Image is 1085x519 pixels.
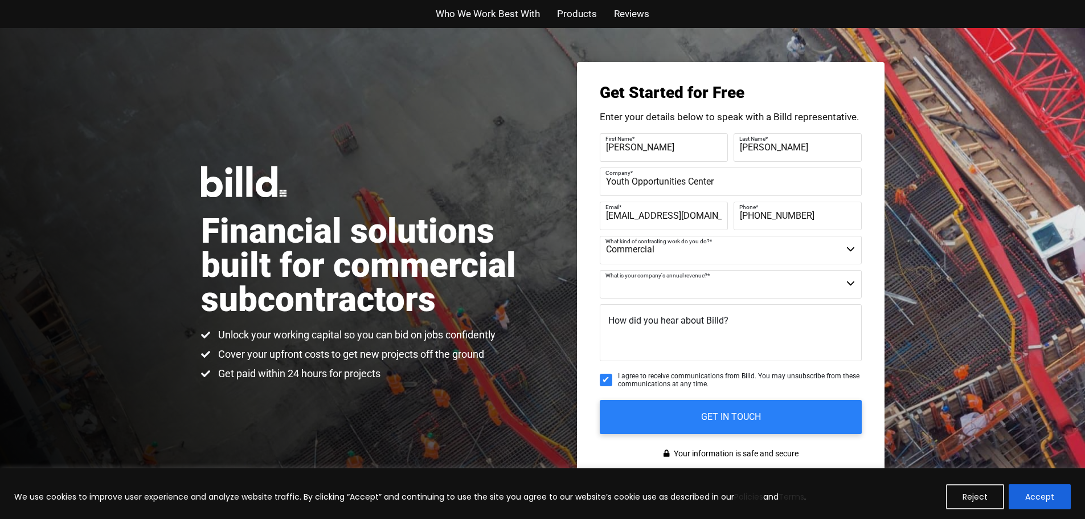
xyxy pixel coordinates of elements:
[600,400,862,434] input: GET IN TOUCH
[14,490,806,504] p: We use cookies to improve user experience and analyze website traffic. By clicking “Accept” and c...
[600,374,612,386] input: I agree to receive communications from Billd. You may unsubscribe from these communications at an...
[739,135,765,141] span: Last Name
[436,6,540,22] a: Who We Work Best With
[734,491,763,502] a: Policies
[779,491,804,502] a: Terms
[605,169,630,175] span: Company
[600,112,862,122] p: Enter your details below to speak with a Billd representative.
[605,135,632,141] span: First Name
[600,85,862,101] h3: Get Started for Free
[215,348,484,361] span: Cover your upfront costs to get new projects off the ground
[605,203,619,210] span: Email
[739,203,756,210] span: Phone
[671,446,799,462] span: Your information is safe and secure
[215,367,380,381] span: Get paid within 24 hours for projects
[614,6,649,22] a: Reviews
[608,315,728,326] span: How did you hear about Billd?
[1009,484,1071,509] button: Accept
[557,6,597,22] a: Products
[215,328,496,342] span: Unlock your working capital so you can bid on jobs confidently
[618,372,862,389] span: I agree to receive communications from Billd. You may unsubscribe from these communications at an...
[201,214,543,317] h1: Financial solutions built for commercial subcontractors
[946,484,1004,509] button: Reject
